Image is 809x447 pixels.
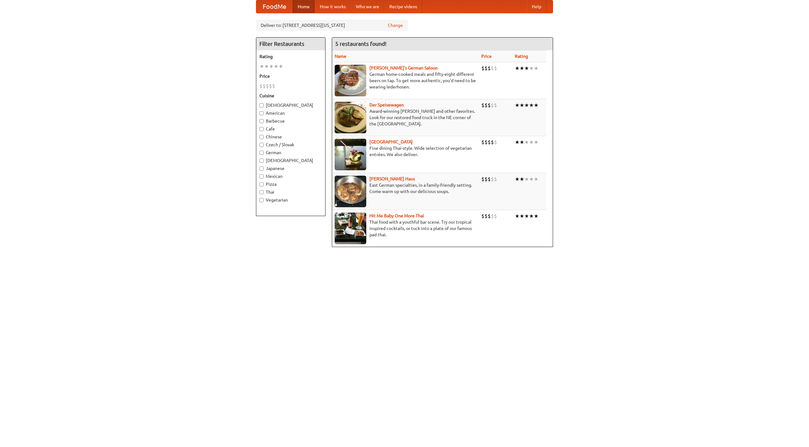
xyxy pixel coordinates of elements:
img: babythai.jpg [335,213,366,244]
li: $ [481,102,484,109]
li: ★ [529,139,534,146]
li: $ [259,82,263,89]
li: ★ [520,102,524,109]
p: East German specialties, in a family-friendly setting. Come warm up with our delicious soups. [335,182,476,195]
label: Chinese [259,134,322,140]
li: $ [481,65,484,72]
li: $ [494,65,497,72]
label: [DEMOGRAPHIC_DATA] [259,102,322,108]
input: Thai [259,190,264,194]
input: [DEMOGRAPHIC_DATA] [259,103,264,107]
a: Help [527,0,546,13]
input: Barbecue [259,119,264,123]
li: $ [484,65,488,72]
label: Cafe [259,126,322,132]
li: $ [266,82,269,89]
input: Japanese [259,166,264,171]
li: ★ [274,63,278,70]
li: ★ [534,65,538,72]
li: $ [484,176,488,183]
h4: Filter Restaurants [256,38,325,50]
img: speisewagen.jpg [335,102,366,133]
a: [PERSON_NAME] Haus [369,176,415,181]
a: Who we are [351,0,384,13]
li: ★ [534,139,538,146]
li: ★ [534,176,538,183]
li: $ [488,65,491,72]
li: ★ [524,139,529,146]
li: ★ [534,102,538,109]
li: $ [491,65,494,72]
input: [DEMOGRAPHIC_DATA] [259,159,264,163]
label: Barbecue [259,118,322,124]
label: Czech / Slovak [259,142,322,148]
li: ★ [529,176,534,183]
input: Chinese [259,135,264,139]
input: German [259,151,264,155]
li: ★ [520,65,524,72]
li: $ [491,139,494,146]
li: ★ [520,213,524,220]
input: American [259,111,264,115]
h5: Rating [259,53,322,60]
li: $ [269,82,272,89]
p: German home-cooked meals and fifty-eight different beers on tap. To get more authentic, you'd nee... [335,71,476,90]
li: $ [488,176,491,183]
li: $ [481,213,484,220]
input: Mexican [259,174,264,178]
li: $ [494,176,497,183]
li: ★ [269,63,274,70]
li: $ [481,139,484,146]
a: Der Speisewagen [369,102,404,107]
li: ★ [264,63,269,70]
li: $ [491,176,494,183]
li: ★ [515,65,520,72]
a: Hit Me Baby One More Thai [369,213,424,218]
li: ★ [520,176,524,183]
li: ★ [524,102,529,109]
div: Deliver to: [STREET_ADDRESS][US_STATE] [256,20,408,31]
li: ★ [515,102,520,109]
a: Home [293,0,315,13]
li: $ [484,213,488,220]
p: Thai food with a youthful bar scene. Try our tropical inspired cocktails, or tuck into a plate of... [335,219,476,238]
input: Vegetarian [259,198,264,202]
input: Cafe [259,127,264,131]
label: German [259,149,322,156]
li: ★ [515,176,520,183]
label: [DEMOGRAPHIC_DATA] [259,157,322,164]
li: ★ [529,65,534,72]
h5: Price [259,73,322,79]
li: $ [488,213,491,220]
li: $ [494,139,497,146]
li: ★ [278,63,283,70]
li: ★ [515,139,520,146]
li: $ [484,102,488,109]
li: ★ [524,176,529,183]
li: $ [272,82,275,89]
li: $ [488,102,491,109]
a: [GEOGRAPHIC_DATA] [369,139,413,144]
input: Pizza [259,182,264,186]
li: ★ [529,102,534,109]
li: ★ [524,213,529,220]
img: esthers.jpg [335,65,366,96]
a: How it works [315,0,351,13]
a: [PERSON_NAME]'s German Saloon [369,65,438,70]
label: Japanese [259,165,322,172]
li: $ [494,102,497,109]
li: $ [488,139,491,146]
h5: Cuisine [259,93,322,99]
a: Recipe videos [384,0,422,13]
li: ★ [529,213,534,220]
ng-pluralize: 5 restaurants found! [335,41,386,47]
li: $ [491,102,494,109]
a: Name [335,54,346,59]
p: Award-winning [PERSON_NAME] and other favorites. Look for our restored food truck in the NE corne... [335,108,476,127]
li: $ [494,213,497,220]
li: ★ [524,65,529,72]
